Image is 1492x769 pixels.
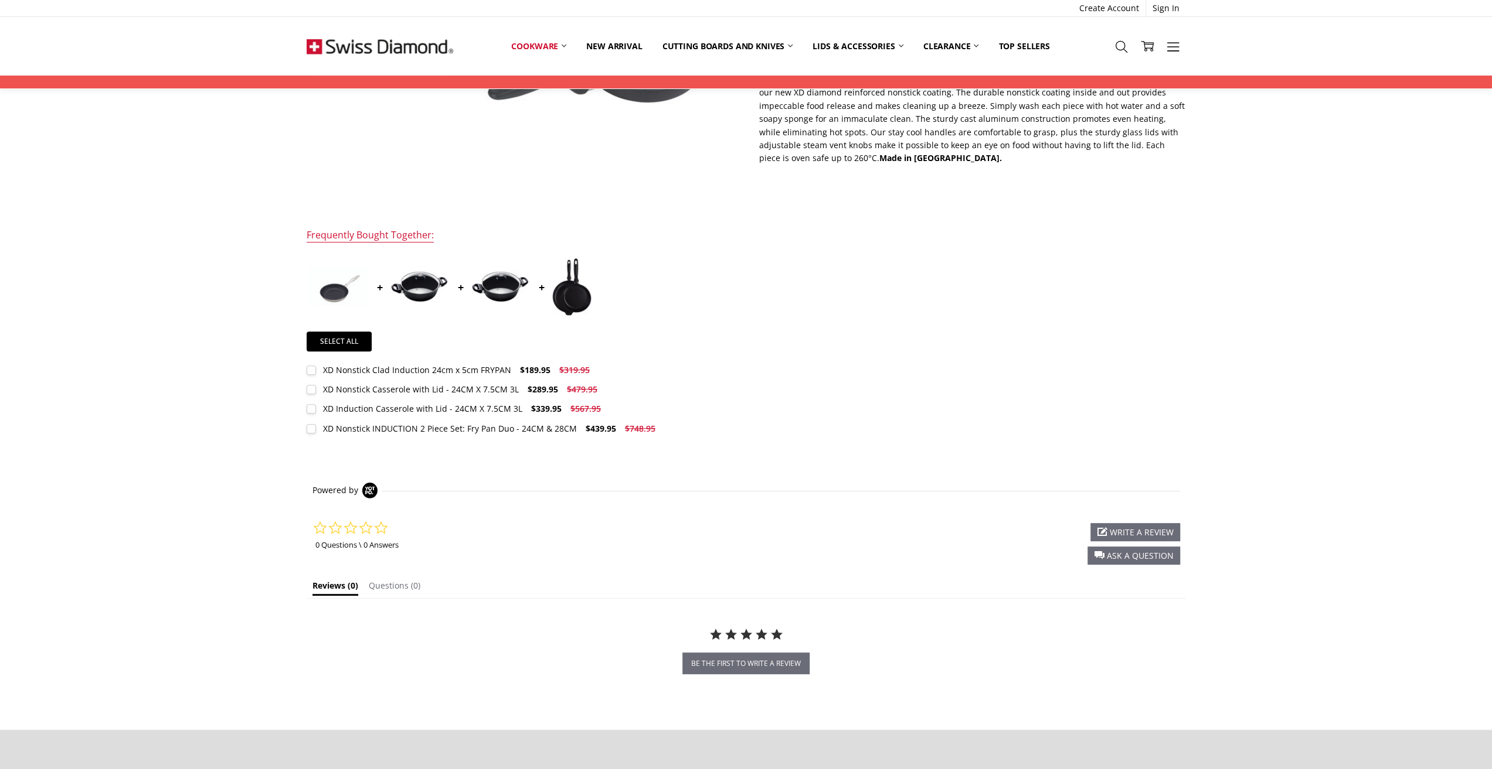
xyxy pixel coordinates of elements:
a: Cookware [501,33,576,59]
strong: Made in [GEOGRAPHIC_DATA]. [879,152,1002,163]
span: $479.95 [567,384,597,395]
span: write a review [1110,527,1174,538]
div: ask a question [1087,546,1180,565]
div: XD Induction Casserole with Lid - 24CM X 7.5CM 3L [323,403,522,414]
span: $189.95 [520,364,550,375]
div: XD Nonstick Casserole with Lid - 24CM X 7.5CM 3L [323,384,519,395]
img: 24cm Fry Pan | Nonstick Clad [309,267,368,306]
span: $748.95 [625,423,655,434]
span: Questions [369,580,409,591]
img: XD Nonstick INDUCTION 2 Piece Set: Fry Pan Duo - 24CM & 28CM [552,258,592,316]
div: write a review [1090,523,1180,541]
span: $319.95 [559,364,590,375]
span: Reviews [312,580,345,591]
span: (0) [411,580,420,591]
img: XD Nonstick Casserole with Lid - 24CM X 7.5CM 3L [390,271,448,303]
span: ask a question [1107,550,1174,561]
span: $289.95 [528,384,558,395]
span: (0) [348,580,358,591]
img: Free Shipping On Every Order [307,17,453,76]
a: New arrival [576,33,652,59]
div: XD Nonstick INDUCTION 2 Piece Set: Fry Pan Duo - 24CM & 28CM [323,423,577,434]
div: XD Nonstick Clad Induction 24cm x 5cm FRYPAN [323,364,511,375]
a: Lids & Accessories [803,33,913,59]
a: Cutting boards and knives [652,33,803,59]
p: Swiss Diamond induction cookware provides superior performance provided by a cast aluminum body a... [759,73,1186,165]
a: Select all [307,331,372,351]
span: $439.95 [586,423,616,434]
a: Clearance [913,33,989,59]
div: Frequently Bought Together: [307,229,434,242]
span: $339.95 [531,403,562,414]
span: $567.95 [570,403,601,414]
img: XD Induction Casserole with Lid - 24CM X 7.5CM 3L [471,271,529,303]
span: Powered by [312,485,358,495]
a: Top Sellers [988,33,1059,59]
a: 0 Questions \ 0 Answers [315,539,399,550]
button: be the first to write a review [682,652,810,674]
